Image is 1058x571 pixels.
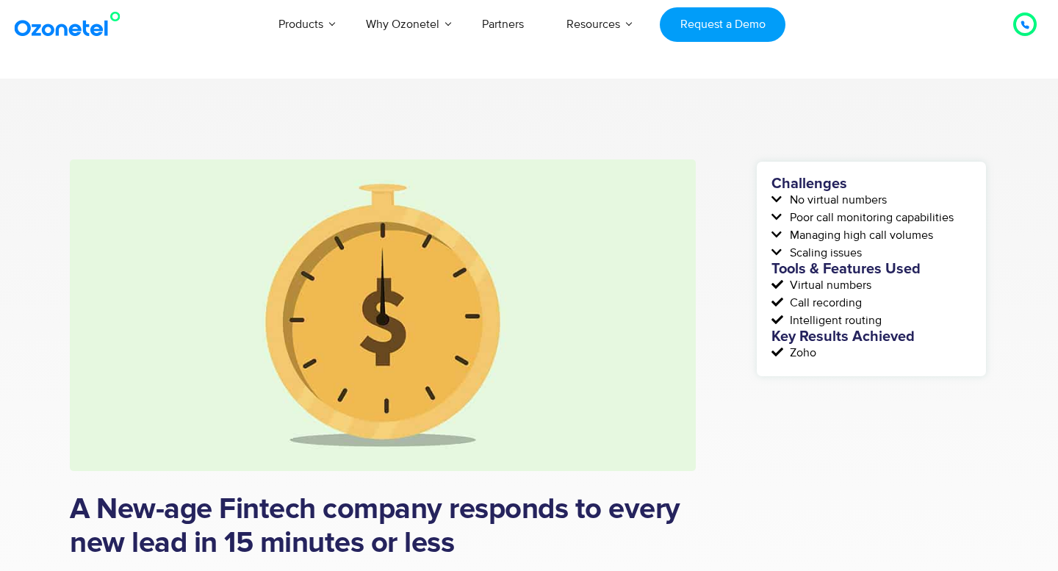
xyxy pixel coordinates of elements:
h5: Tools & Features Used [771,262,971,276]
span: Virtual numbers [786,276,871,294]
span: Intelligent routing [786,312,882,329]
span: Zoho [786,344,816,362]
h1: A New-age Fintech company responds to every new lead in 15 minutes or less [70,493,696,561]
h5: Key Results Achieved [771,329,971,344]
span: Managing high call volumes [786,226,933,244]
span: Poor call monitoring capabilities [786,209,954,226]
a: Request a Demo [660,7,785,42]
span: Call recording [786,294,862,312]
span: No virtual numbers [786,191,887,209]
span: Scaling issues [786,244,862,262]
h5: Challenges [771,176,971,191]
